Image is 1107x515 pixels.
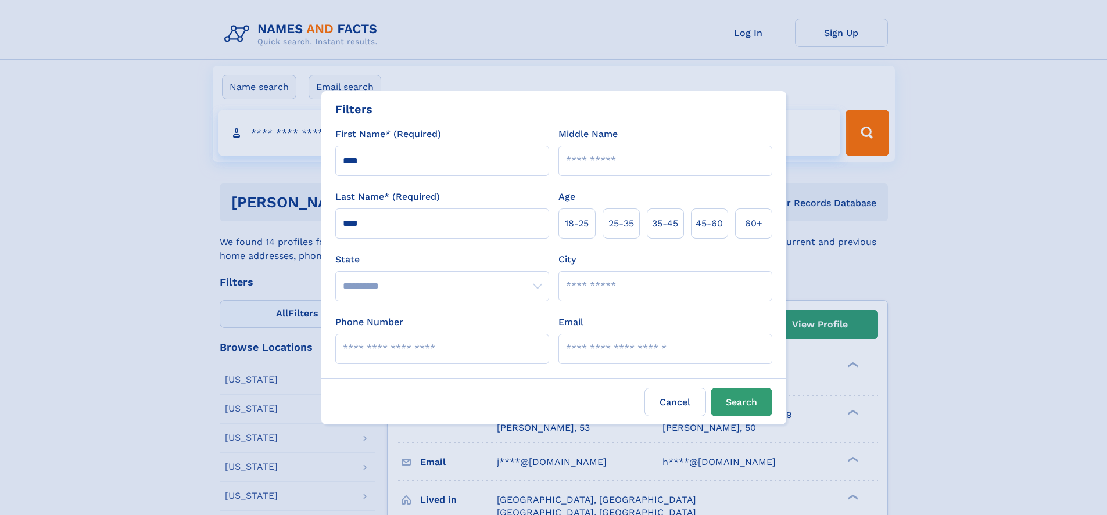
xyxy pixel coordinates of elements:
[335,100,372,118] div: Filters
[558,253,576,266] label: City
[652,217,678,231] span: 35‑45
[745,217,762,231] span: 60+
[558,315,583,329] label: Email
[558,190,575,204] label: Age
[335,315,403,329] label: Phone Number
[644,388,706,416] label: Cancel
[335,127,441,141] label: First Name* (Required)
[608,217,634,231] span: 25‑35
[696,217,723,231] span: 45‑60
[558,127,618,141] label: Middle Name
[335,253,549,266] label: State
[711,388,772,416] button: Search
[565,217,589,231] span: 18‑25
[335,190,440,204] label: Last Name* (Required)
